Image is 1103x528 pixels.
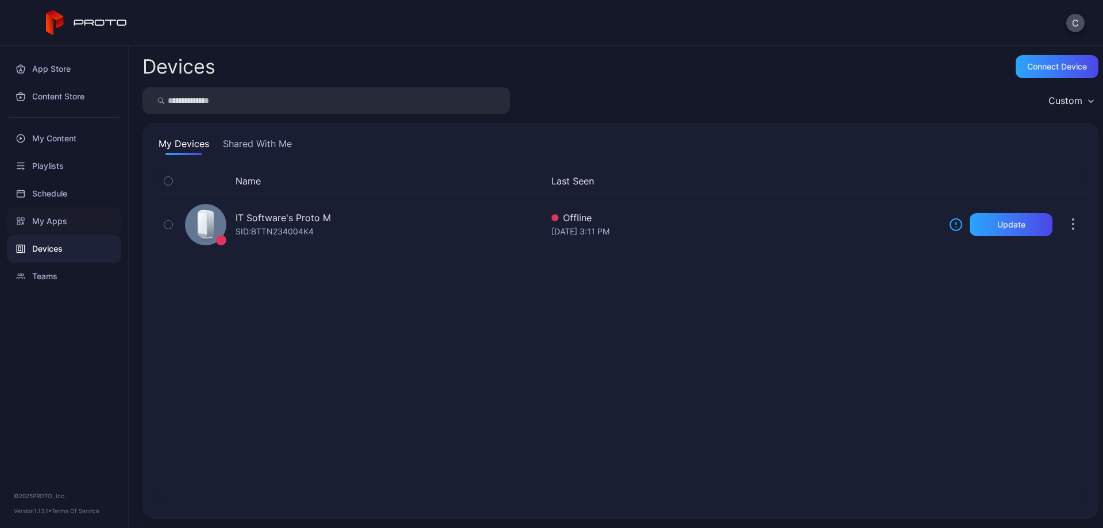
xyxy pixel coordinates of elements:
[14,491,114,500] div: © 2025 PROTO, Inc.
[7,207,121,235] a: My Apps
[1066,14,1085,32] button: C
[551,174,935,188] button: Last Seen
[236,211,331,225] div: IT Software's Proto M
[551,225,940,238] div: [DATE] 3:11 PM
[236,225,314,238] div: SID: BTTN234004K4
[1062,174,1085,188] div: Options
[7,263,121,290] a: Teams
[1043,87,1098,114] button: Custom
[142,56,215,77] h2: Devices
[236,174,261,188] button: Name
[221,137,294,155] button: Shared With Me
[156,137,211,155] button: My Devices
[7,235,121,263] a: Devices
[52,507,99,514] a: Terms Of Service
[7,180,121,207] a: Schedule
[1027,62,1087,71] div: Connect device
[551,211,940,225] div: Offline
[1048,95,1082,106] div: Custom
[7,83,121,110] a: Content Store
[7,152,121,180] a: Playlists
[1016,55,1098,78] button: Connect device
[997,220,1025,229] div: Update
[7,125,121,152] a: My Content
[14,507,52,514] span: Version 1.13.1 •
[7,55,121,83] a: App Store
[970,213,1052,236] button: Update
[944,174,1048,188] div: Update Device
